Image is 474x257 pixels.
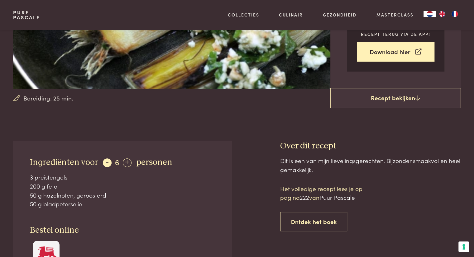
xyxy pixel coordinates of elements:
[280,212,347,231] a: Ontdek het boek
[228,12,259,18] a: Collecties
[300,193,309,201] span: 222
[23,94,73,103] span: Bereiding: 25 min.
[13,10,40,20] a: PurePascale
[424,11,436,17] a: NL
[458,241,469,252] button: Uw voorkeuren voor toestemming voor trackingtechnologieën
[424,11,461,17] aside: Language selected: Nederlands
[330,88,461,108] a: Recept bekijken
[115,157,119,167] span: 6
[323,12,357,18] a: Gezondheid
[376,12,414,18] a: Masterclass
[424,11,436,17] div: Language
[357,42,434,62] a: Download hier
[136,158,172,167] span: personen
[319,193,355,201] span: Puur Pascale
[30,199,216,208] div: 50 g bladpeterselie
[30,225,216,236] h3: Bestel online
[280,156,461,174] div: Dit is een van mijn lievelingsgerechten. Bijzonder smaakvol en heel gemakkelijk.
[30,191,216,200] div: 50 g hazelnoten, geroosterd
[30,158,98,167] span: Ingrediënten voor
[123,158,132,167] div: +
[448,11,461,17] a: FR
[103,158,112,167] div: -
[280,184,386,202] p: Het volledige recept lees je op pagina van
[436,11,448,17] a: EN
[280,141,461,152] h3: Over dit recept
[30,173,216,182] div: 3 preistengels
[436,11,461,17] ul: Language list
[30,182,216,191] div: 200 g feta
[279,12,303,18] a: Culinair
[357,24,434,37] p: Vind gemakkelijk een recept terug via de app!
